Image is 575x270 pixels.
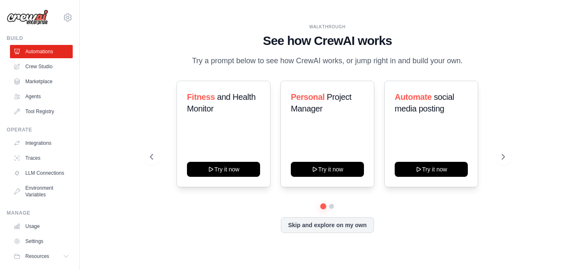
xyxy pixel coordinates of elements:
div: Build [7,35,73,42]
button: Resources [10,250,73,263]
button: Try it now [291,162,364,177]
a: LLM Connections [10,166,73,180]
span: Personal [291,92,324,102]
a: Integrations [10,136,73,150]
div: Operate [7,126,73,133]
h1: See how CrewAI works [150,33,505,48]
a: Traces [10,151,73,165]
button: Try it now [395,162,468,177]
a: Crew Studio [10,60,73,73]
div: Manage [7,210,73,216]
a: Environment Variables [10,181,73,201]
span: social media posting [395,92,454,113]
a: Settings [10,235,73,248]
span: Project Manager [291,92,351,113]
a: Tool Registry [10,105,73,118]
a: Automations [10,45,73,58]
p: Try a prompt below to see how CrewAI works, or jump right in and build your own. [188,55,467,67]
a: Marketplace [10,75,73,88]
div: WALKTHROUGH [150,24,505,30]
button: Try it now [187,162,260,177]
span: and Health Monitor [187,92,256,113]
button: Skip and explore on my own [281,217,374,233]
span: Resources [25,253,49,260]
span: Automate [395,92,432,102]
img: Logo [7,10,48,25]
span: Fitness [187,92,215,102]
a: Agents [10,90,73,103]
a: Usage [10,220,73,233]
